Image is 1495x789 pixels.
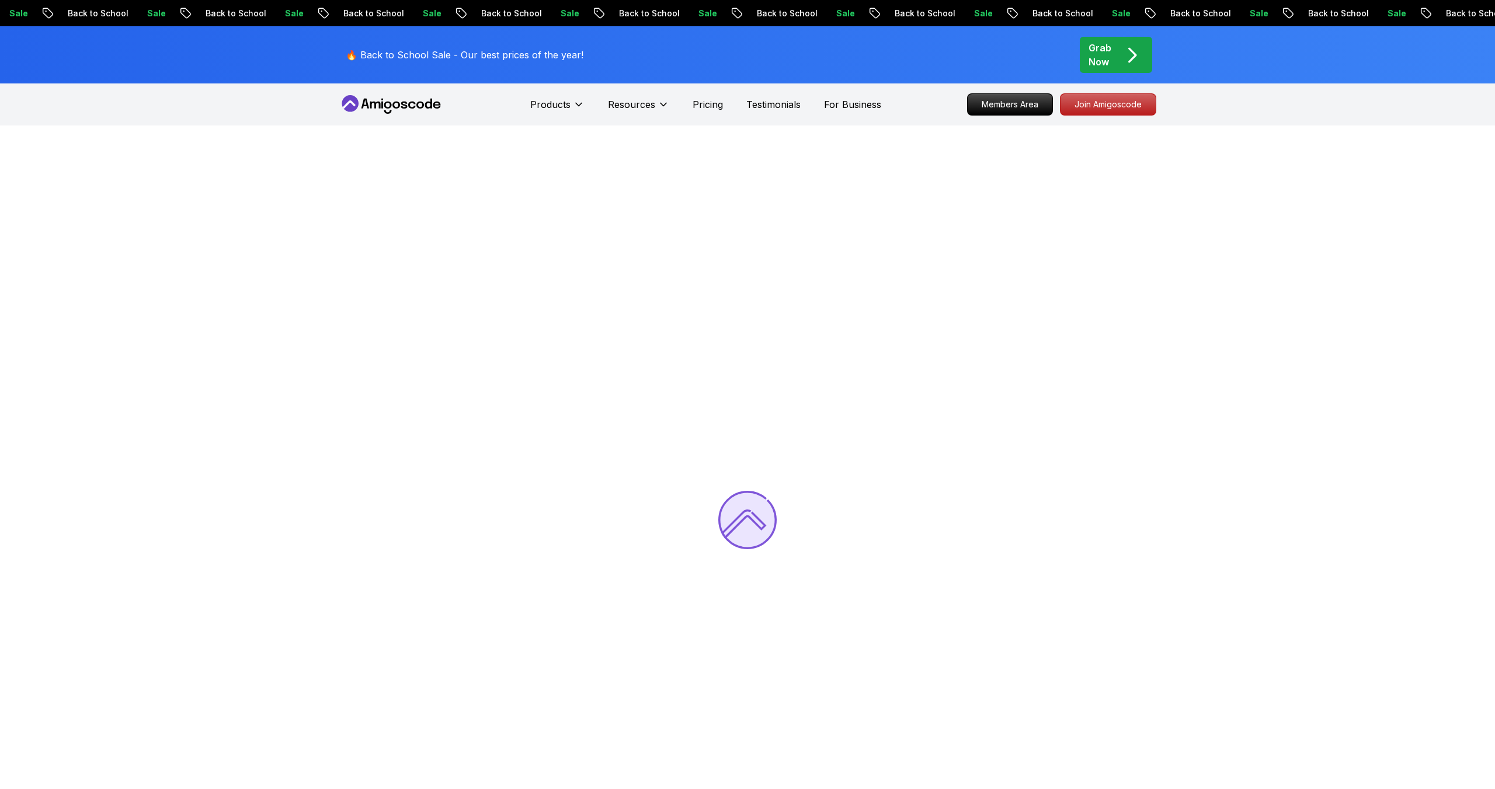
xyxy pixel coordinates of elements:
[1087,8,1125,19] p: Sale
[870,8,950,19] p: Back to School
[123,8,160,19] p: Sale
[43,8,123,19] p: Back to School
[1089,41,1111,69] p: Grab Now
[181,8,260,19] p: Back to School
[812,8,849,19] p: Sale
[824,97,881,111] a: For Business
[319,8,398,19] p: Back to School
[1284,8,1363,19] p: Back to School
[1060,93,1156,116] a: Join Amigoscode
[732,8,812,19] p: Back to School
[608,97,669,121] button: Resources
[594,8,674,19] p: Back to School
[674,8,711,19] p: Sale
[457,8,536,19] p: Back to School
[530,97,571,111] p: Products
[536,8,573,19] p: Sale
[398,8,436,19] p: Sale
[1225,8,1263,19] p: Sale
[693,97,723,111] a: Pricing
[346,48,583,62] p: 🔥 Back to School Sale - Our best prices of the year!
[967,93,1053,116] a: Members Area
[608,97,655,111] p: Resources
[1146,8,1225,19] p: Back to School
[1008,8,1087,19] p: Back to School
[530,97,585,121] button: Products
[260,8,298,19] p: Sale
[968,94,1052,115] p: Members Area
[950,8,987,19] p: Sale
[1363,8,1400,19] p: Sale
[1061,94,1156,115] p: Join Amigoscode
[746,97,801,111] a: Testimonials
